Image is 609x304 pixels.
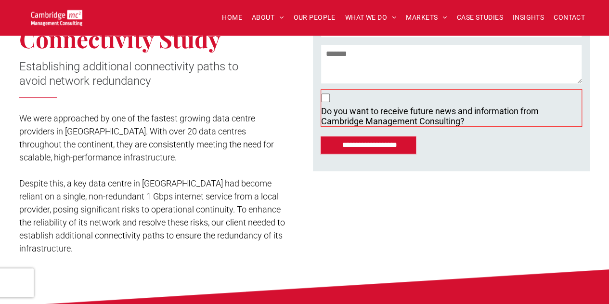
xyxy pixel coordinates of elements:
a: CONTACT [549,10,590,25]
input: Do you want to receive future news and information from Cambridge Management Consulting? [321,93,330,102]
a: INSIGHTS [508,10,549,25]
span: We were approached by one of the fastest growing data centre providers in [GEOGRAPHIC_DATA]. With... [19,113,274,162]
span: Establishing additional connectivity paths to avoid network redundancy [19,60,238,88]
a: ABOUT [247,10,289,25]
a: OUR PEOPLE [288,10,340,25]
a: WHAT WE DO [340,10,402,25]
span: Despite this, a key data centre in [GEOGRAPHIC_DATA] had become reliant on a single, non-redundan... [19,178,285,253]
a: CASE STUDIES [452,10,508,25]
p: Do you want to receive future news and information from Cambridge Management Consulting? [321,106,539,126]
a: MARKETS [401,10,452,25]
a: HOME [217,10,247,25]
img: Go to Homepage [31,10,82,26]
